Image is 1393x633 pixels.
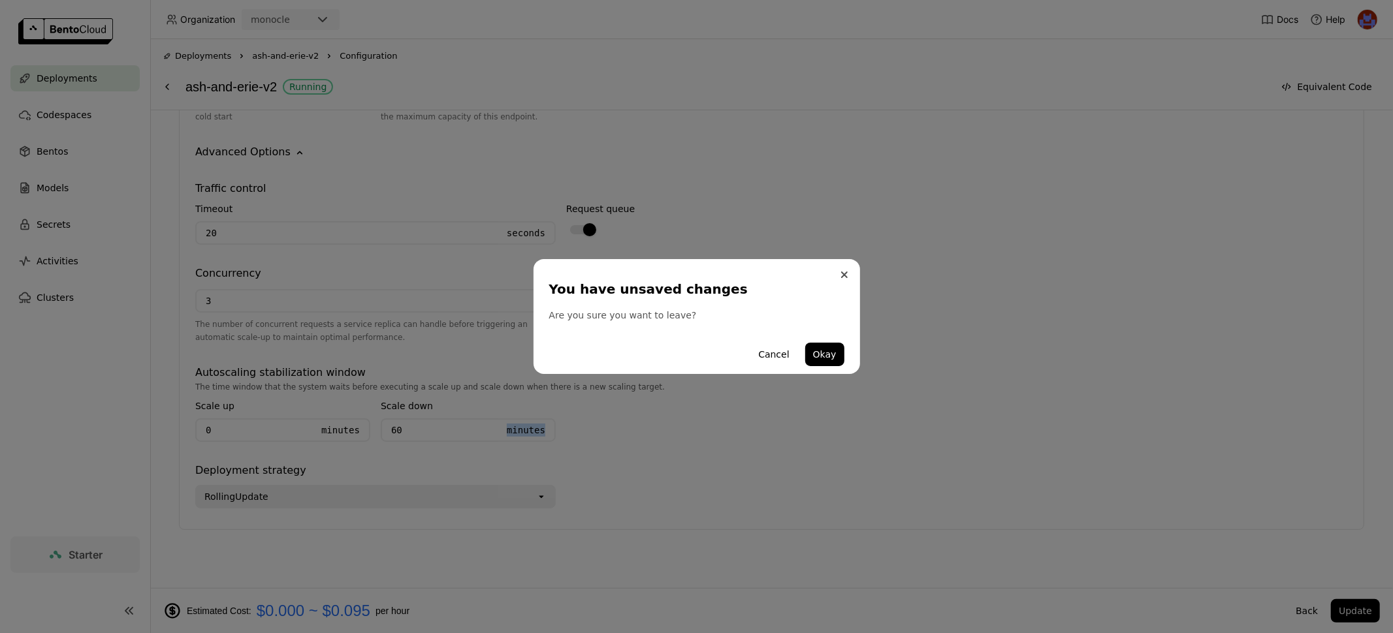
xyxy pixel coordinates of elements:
[837,267,852,283] button: Close
[549,309,844,322] div: Are you sure you want to leave?
[750,343,797,366] button: Cancel
[534,259,860,374] div: dialog
[805,343,844,366] button: Okay
[549,280,839,298] div: You have unsaved changes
